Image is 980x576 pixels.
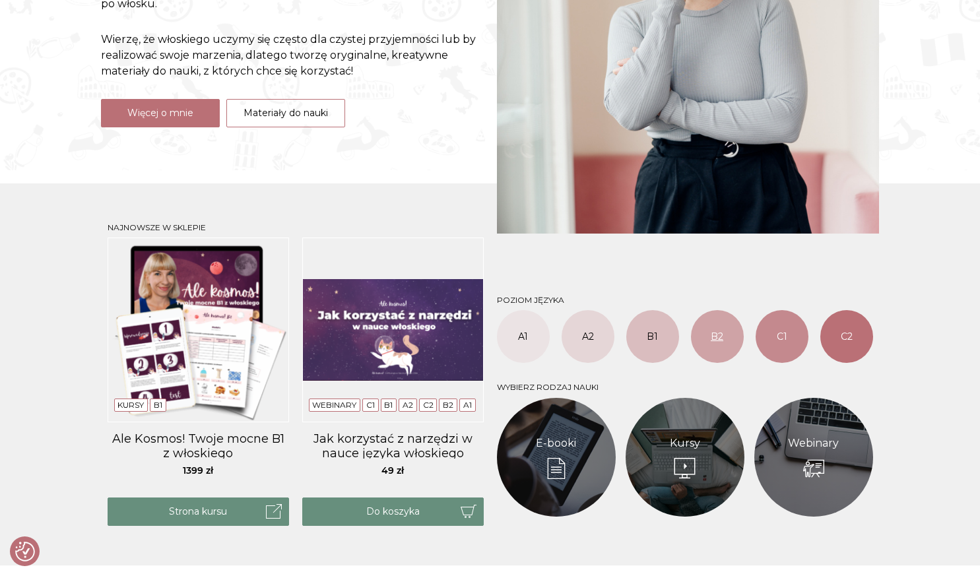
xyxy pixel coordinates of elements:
a: B1 [384,400,393,410]
a: C1 [366,400,375,410]
a: A2 [403,400,413,410]
h3: Poziom języka [497,296,873,305]
a: B1 [154,400,162,410]
h3: Wybierz rodzaj nauki [497,383,873,392]
a: Strona kursu [108,497,289,526]
a: A1 [497,310,550,363]
span: 49 [381,464,404,476]
a: Webinary [788,435,839,451]
a: Webinary [312,400,356,410]
a: Kursy [670,435,700,451]
a: C1 [756,310,808,363]
a: B2 [443,400,453,410]
a: Ale Kosmos! Twoje mocne B1 z włoskiego [108,432,289,459]
a: C2 [423,400,434,410]
button: Preferencje co do zgód [15,542,35,561]
a: B1 [626,310,679,363]
a: Materiały do nauki [226,99,345,127]
p: Wierzę, że włoskiego uczymy się często dla czystej przyjemności lub by realizować swoje marzenia,... [101,32,484,79]
a: Kursy [117,400,144,410]
span: 1399 [183,464,213,476]
a: E-booki [536,435,576,451]
h3: Najnowsze w sklepie [108,223,484,232]
a: Jak korzystać z narzędzi w nauce języka włoskiego [302,432,484,459]
img: Revisit consent button [15,542,35,561]
a: A1 [463,400,472,410]
a: B2 [691,310,744,363]
button: Do koszyka [302,497,484,526]
a: C2 [820,310,873,363]
a: Więcej o mnie [101,99,220,127]
a: A2 [562,310,614,363]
